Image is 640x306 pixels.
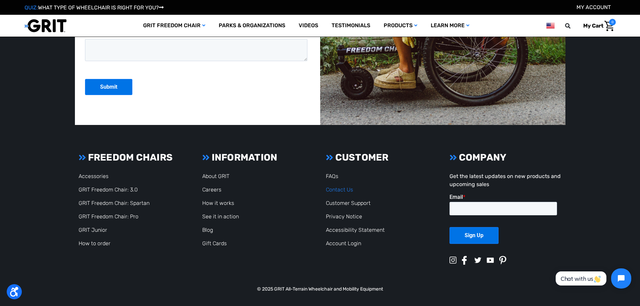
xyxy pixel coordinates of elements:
[212,15,292,37] a: Parks & Organizations
[325,15,377,37] a: Testimonials
[79,152,190,163] h3: FREEDOM CHAIRS
[202,173,229,179] a: About GRIT
[377,15,424,37] a: Products
[25,4,38,11] span: QUIZ:
[487,258,494,263] img: youtube
[609,19,616,26] span: 0
[450,172,561,188] p: Get the latest updates on new products and upcoming sales
[202,152,314,163] h3: INFORMATION
[450,152,561,163] h3: COMPANY
[326,200,371,206] a: Customer Support
[578,19,616,33] a: Cart with 0 items
[79,240,111,247] a: How to order
[450,257,457,264] img: instagram
[79,200,150,206] a: GRIT Freedom Chair: Spartan
[548,263,637,294] iframe: Tidio Chat
[202,240,227,247] a: Gift Cards
[474,257,481,263] img: twitter
[326,227,385,233] a: Accessibility Statement
[292,15,325,37] a: Videos
[79,173,109,179] a: Accessories
[75,286,565,293] p: © 2025 GRIT All-Terrain Wheelchair and Mobility Equipment
[568,19,578,33] input: Search
[202,227,213,233] a: Blog
[577,4,611,10] a: Account
[202,186,221,193] a: Careers
[326,186,353,193] a: Contact Us
[326,240,361,247] a: Account Login
[326,213,362,220] a: Privacy Notice
[25,19,67,33] img: GRIT All-Terrain Wheelchair and Mobility Equipment
[546,21,554,30] img: us.png
[113,28,149,34] span: Phone Number
[202,213,239,220] a: See it in action
[326,173,338,179] a: FAQs
[79,227,107,233] a: GRIT Junior
[79,186,138,193] a: GRIT Freedom Chair: 3.0
[202,200,234,206] a: How it works
[499,256,506,265] img: pinterest
[79,213,138,220] a: GRIT Freedom Chair: Pro
[136,15,212,37] a: GRIT Freedom Chair
[604,21,614,31] img: Cart
[450,194,561,250] iframe: Form 1
[462,256,467,265] img: facebook
[424,15,476,37] a: Learn More
[25,4,164,11] a: QUIZ:WHAT TYPE OF WHEELCHAIR IS RIGHT FOR YOU?
[583,23,603,29] span: My Cart
[326,152,437,163] h3: CUSTOMER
